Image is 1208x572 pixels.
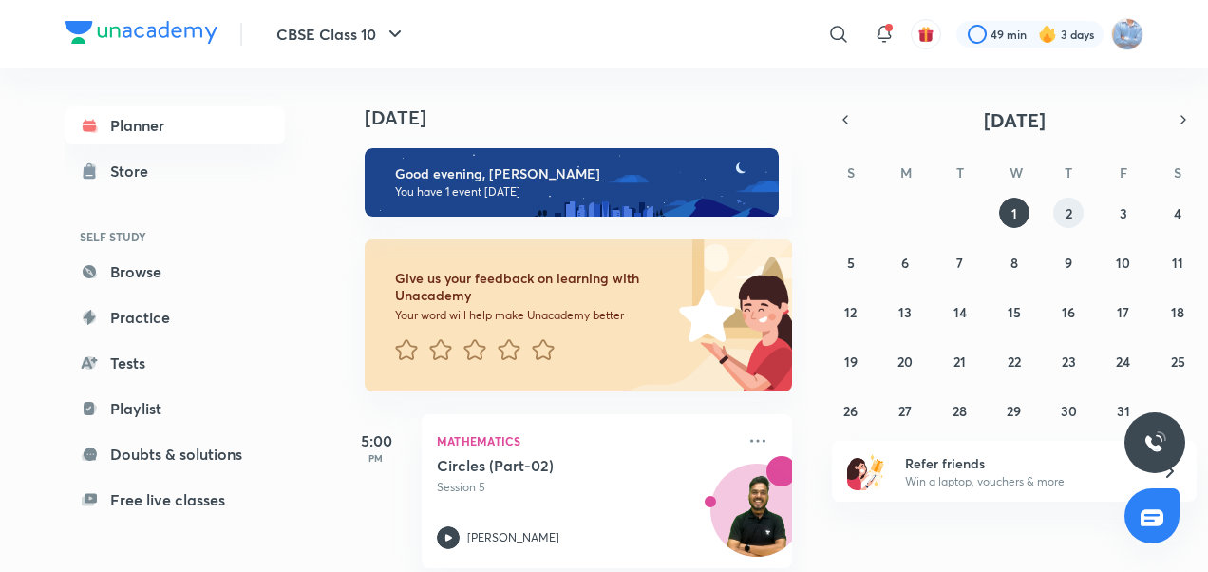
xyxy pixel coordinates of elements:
[1010,163,1023,181] abbr: Wednesday
[65,344,285,382] a: Tests
[905,453,1139,473] h6: Refer friends
[1065,254,1072,272] abbr: October 9, 2025
[945,296,975,327] button: October 14, 2025
[1108,346,1139,376] button: October 24, 2025
[1117,303,1129,321] abbr: October 17, 2025
[847,254,855,272] abbr: October 5, 2025
[437,479,735,496] p: Session 5
[1066,204,1072,222] abbr: October 2, 2025
[956,163,964,181] abbr: Tuesday
[1007,402,1021,420] abbr: October 29, 2025
[265,15,418,53] button: CBSE Class 10
[847,452,885,490] img: referral
[1053,346,1084,376] button: October 23, 2025
[984,107,1046,133] span: [DATE]
[1116,254,1130,272] abbr: October 10, 2025
[1117,402,1130,420] abbr: October 31, 2025
[1053,198,1084,228] button: October 2, 2025
[843,402,858,420] abbr: October 26, 2025
[1061,402,1077,420] abbr: October 30, 2025
[1171,353,1185,371] abbr: October 25, 2025
[1062,353,1076,371] abbr: October 23, 2025
[859,106,1170,133] button: [DATE]
[1062,303,1075,321] abbr: October 16, 2025
[897,353,913,371] abbr: October 20, 2025
[1053,395,1084,426] button: October 30, 2025
[110,160,160,182] div: Store
[1120,163,1127,181] abbr: Friday
[953,402,967,420] abbr: October 28, 2025
[999,296,1029,327] button: October 15, 2025
[1011,204,1017,222] abbr: October 1, 2025
[847,163,855,181] abbr: Sunday
[65,390,285,428] a: Playlist
[1172,254,1183,272] abbr: October 11, 2025
[65,253,285,291] a: Browse
[614,239,792,391] img: feedback_image
[1010,254,1018,272] abbr: October 8, 2025
[65,298,285,336] a: Practice
[898,402,912,420] abbr: October 27, 2025
[1174,163,1181,181] abbr: Saturday
[1053,247,1084,277] button: October 9, 2025
[836,346,866,376] button: October 19, 2025
[437,456,673,475] h5: Circles (Part-02)
[65,21,217,44] img: Company Logo
[1108,296,1139,327] button: October 17, 2025
[1120,204,1127,222] abbr: October 3, 2025
[836,247,866,277] button: October 5, 2025
[1038,25,1057,44] img: streak
[1162,247,1193,277] button: October 11, 2025
[844,353,858,371] abbr: October 19, 2025
[395,165,762,182] h6: Good evening, [PERSON_NAME]
[1162,198,1193,228] button: October 4, 2025
[836,296,866,327] button: October 12, 2025
[911,19,941,49] button: avatar
[1008,303,1021,321] abbr: October 15, 2025
[945,395,975,426] button: October 28, 2025
[953,303,967,321] abbr: October 14, 2025
[953,353,966,371] abbr: October 21, 2025
[900,163,912,181] abbr: Monday
[956,254,963,272] abbr: October 7, 2025
[905,473,1139,490] p: Win a laptop, vouchers & more
[65,435,285,473] a: Doubts & solutions
[844,303,857,321] abbr: October 12, 2025
[1143,431,1166,454] img: ttu
[65,106,285,144] a: Planner
[65,481,285,519] a: Free live classes
[945,346,975,376] button: October 21, 2025
[1116,353,1130,371] abbr: October 24, 2025
[1108,247,1139,277] button: October 10, 2025
[365,106,811,129] h4: [DATE]
[890,346,920,376] button: October 20, 2025
[1162,296,1193,327] button: October 18, 2025
[917,26,934,43] img: avatar
[1174,204,1181,222] abbr: October 4, 2025
[999,247,1029,277] button: October 8, 2025
[898,303,912,321] abbr: October 13, 2025
[711,474,802,565] img: Avatar
[901,254,909,272] abbr: October 6, 2025
[437,429,735,452] p: Mathematics
[999,395,1029,426] button: October 29, 2025
[338,429,414,452] h5: 5:00
[890,247,920,277] button: October 6, 2025
[338,452,414,464] p: PM
[890,395,920,426] button: October 27, 2025
[395,184,762,200] p: You have 1 event [DATE]
[395,270,672,304] h6: Give us your feedback on learning with Unacademy
[1065,163,1072,181] abbr: Thursday
[65,220,285,253] h6: SELF STUDY
[1053,296,1084,327] button: October 16, 2025
[999,198,1029,228] button: October 1, 2025
[1108,395,1139,426] button: October 31, 2025
[1108,198,1139,228] button: October 3, 2025
[395,308,672,323] p: Your word will help make Unacademy better
[890,296,920,327] button: October 13, 2025
[836,395,866,426] button: October 26, 2025
[467,529,559,546] p: [PERSON_NAME]
[945,247,975,277] button: October 7, 2025
[1111,18,1143,50] img: sukhneet singh sidhu
[365,148,779,217] img: evening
